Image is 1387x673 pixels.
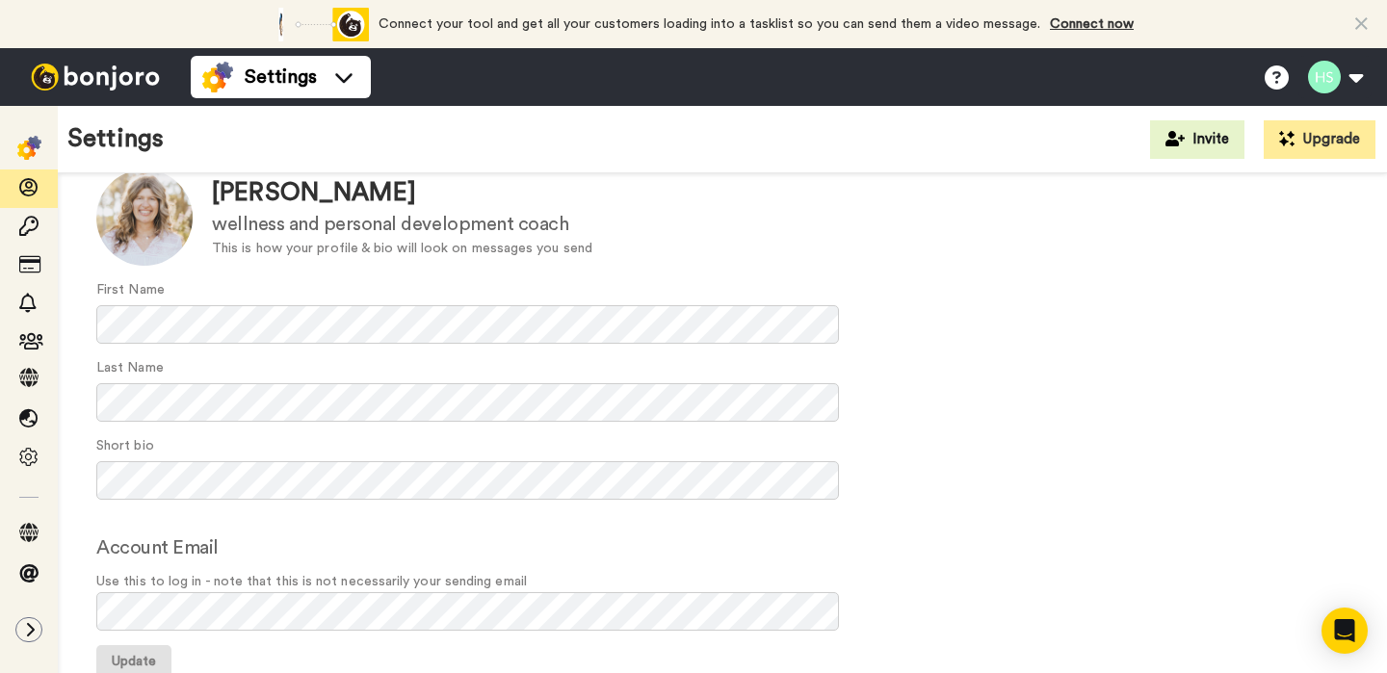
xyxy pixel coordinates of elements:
div: [PERSON_NAME] [212,175,592,211]
div: This is how your profile & bio will look on messages you send [212,239,592,259]
a: Connect now [1050,17,1134,31]
img: bj-logo-header-white.svg [23,64,168,91]
span: Connect your tool and get all your customers loading into a tasklist so you can send them a video... [379,17,1040,31]
div: wellness and personal development coach [212,211,592,239]
div: animation [263,8,369,41]
label: Last Name [96,358,164,378]
label: First Name [96,280,165,300]
span: Settings [245,64,317,91]
h1: Settings [67,125,164,153]
button: Upgrade [1264,120,1375,159]
button: Invite [1150,120,1244,159]
div: Open Intercom Messenger [1322,608,1368,654]
img: settings-colored.svg [202,62,233,92]
label: Account Email [96,533,219,562]
span: Use this to log in - note that this is not necessarily your sending email [96,572,1348,592]
label: Short bio [96,436,154,456]
img: settings-colored.svg [17,136,41,160]
span: Update [112,655,156,668]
